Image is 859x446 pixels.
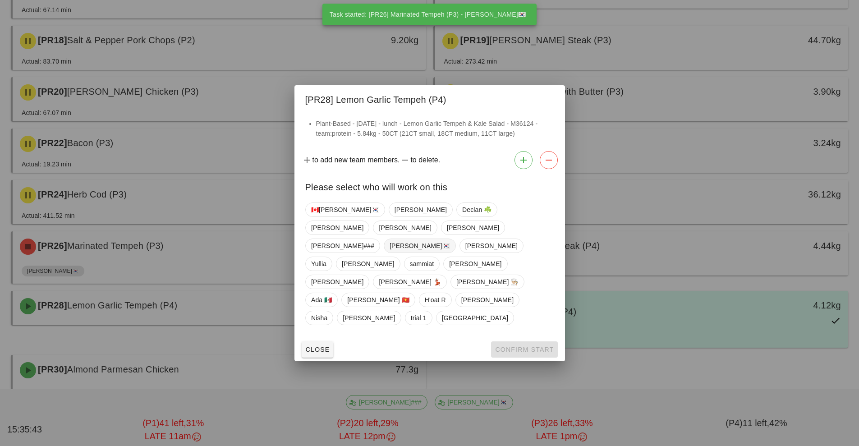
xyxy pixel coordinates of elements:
[379,221,431,234] span: [PERSON_NAME]
[449,257,501,271] span: [PERSON_NAME]
[302,341,334,358] button: Close
[343,311,395,325] span: [PERSON_NAME]
[446,221,499,234] span: [PERSON_NAME]
[294,85,565,111] div: [PR28] Lemon Garlic Tempeh (P4)
[322,4,533,25] div: Task started: [PR26] Marinated Tempeh (P3) - [PERSON_NAME]🇰🇷
[456,275,518,289] span: [PERSON_NAME] 👨🏼‍🍳
[311,257,326,271] span: Yullia
[311,293,332,307] span: Ada 🇲🇽
[410,311,426,325] span: trial 1
[347,293,409,307] span: [PERSON_NAME] 🇻🇳
[409,257,434,271] span: sammiat
[294,173,565,199] div: Please select who will work on this
[441,311,508,325] span: [GEOGRAPHIC_DATA]
[461,293,513,307] span: [PERSON_NAME]
[465,239,517,253] span: [PERSON_NAME]
[311,311,327,325] span: Nisha
[424,293,446,307] span: H'oat R
[390,239,450,253] span: [PERSON_NAME]🇰🇷
[342,257,394,271] span: [PERSON_NAME]
[316,119,554,138] li: Plant-Based - [DATE] - lunch - Lemon Garlic Tempeh & Kale Salad - M36124 - team:protein - 5.84kg ...
[379,275,441,289] span: [PERSON_NAME] 💃🏽
[311,203,379,216] span: 🇨🇦[PERSON_NAME]🇰🇷
[311,239,374,253] span: [PERSON_NAME]###
[305,346,330,353] span: Close
[294,147,565,173] div: to add new team members. to delete.
[394,203,446,216] span: [PERSON_NAME]
[311,275,363,289] span: [PERSON_NAME]
[462,203,492,216] span: Declan ☘️
[311,221,363,234] span: [PERSON_NAME]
